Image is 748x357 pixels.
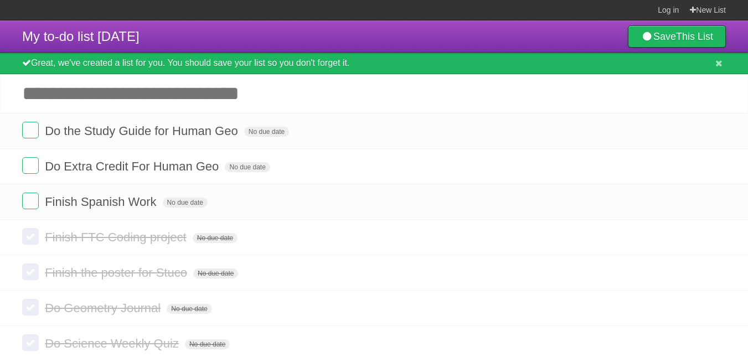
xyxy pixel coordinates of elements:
[45,195,159,209] span: Finish Spanish Work
[45,124,241,138] span: Do the Study Guide for Human Geo
[163,198,208,208] span: No due date
[22,122,39,138] label: Done
[45,159,221,173] span: Do Extra Credit For Human Geo
[167,304,211,314] span: No due date
[22,29,140,44] span: My to-do list [DATE]
[628,25,726,48] a: SaveThis List
[22,228,39,245] label: Done
[45,230,189,244] span: Finish FTC Coding project
[45,301,163,315] span: Do Geometry Journal
[45,266,190,280] span: Finish the poster for Stuco
[22,299,39,315] label: Done
[45,337,182,350] span: Do Science Weekly Quiz
[244,127,289,137] span: No due date
[22,263,39,280] label: Done
[185,339,230,349] span: No due date
[22,334,39,351] label: Done
[22,193,39,209] label: Done
[676,31,713,42] b: This List
[193,233,238,243] span: No due date
[225,162,270,172] span: No due date
[22,157,39,174] label: Done
[193,268,238,278] span: No due date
